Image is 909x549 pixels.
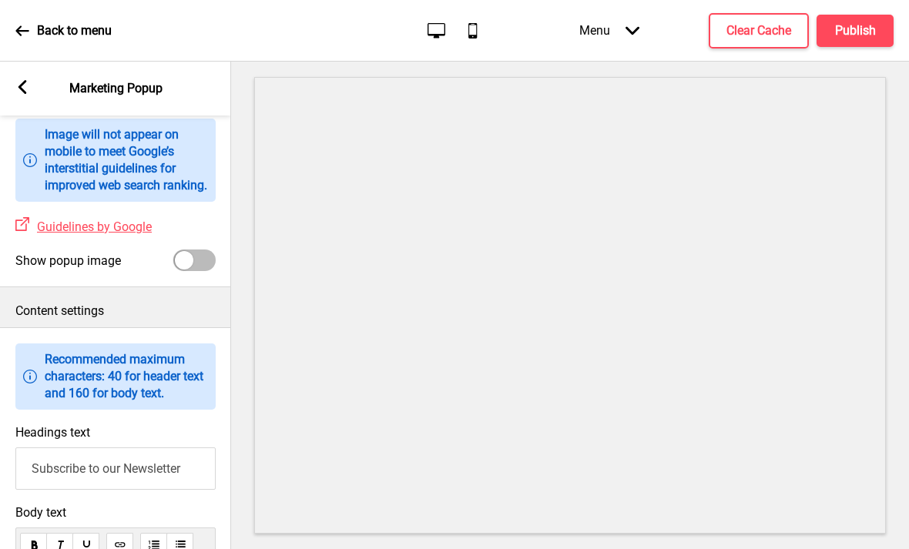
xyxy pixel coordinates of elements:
[15,10,112,52] a: Back to menu
[817,15,894,47] button: Publish
[835,22,876,39] h4: Publish
[15,425,90,440] label: Headings text
[709,13,809,49] button: Clear Cache
[69,80,163,97] p: Marketing Popup
[726,22,791,39] h4: Clear Cache
[37,22,112,39] p: Back to menu
[564,8,655,53] div: Menu
[45,351,208,402] p: Recommended maximum characters: 40 for header text and 160 for body text.
[45,126,208,194] p: Image will not appear on mobile to meet Google’s interstitial guidelines for improved web search ...
[15,303,216,320] p: Content settings
[37,219,152,234] span: Guidelines by Google
[29,219,152,234] a: Guidelines by Google
[15,505,216,520] span: Body text
[15,253,121,268] label: Show popup image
